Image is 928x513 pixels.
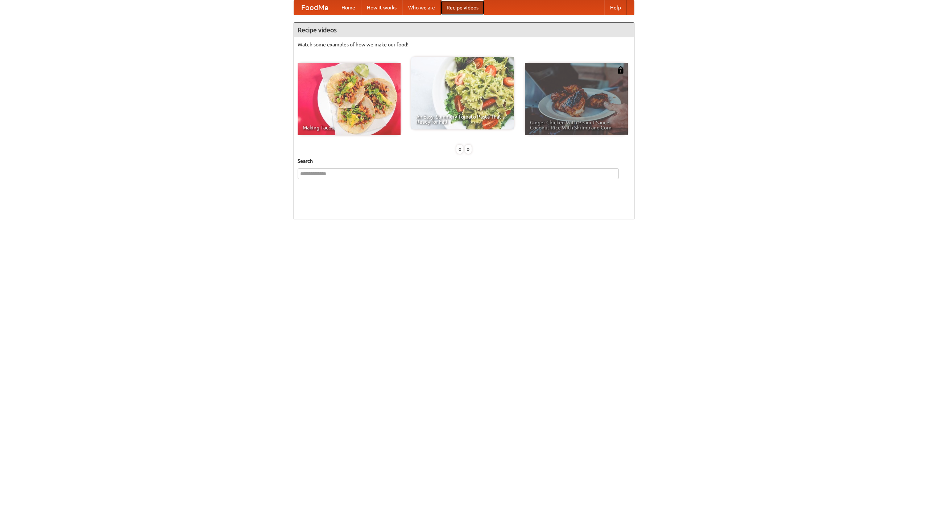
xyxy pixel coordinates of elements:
div: « [456,145,463,154]
span: An Easy, Summery Tomato Pasta That's Ready for Fall [416,114,509,124]
span: Making Tacos [303,125,395,130]
a: Recipe videos [441,0,484,15]
a: Help [604,0,627,15]
h4: Recipe videos [294,23,634,37]
a: Making Tacos [298,63,401,135]
h5: Search [298,157,630,165]
p: Watch some examples of how we make our food! [298,41,630,48]
div: » [465,145,472,154]
a: FoodMe [294,0,336,15]
a: Who we are [402,0,441,15]
a: An Easy, Summery Tomato Pasta That's Ready for Fall [411,57,514,129]
img: 483408.png [617,66,624,74]
a: How it works [361,0,402,15]
a: Home [336,0,361,15]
